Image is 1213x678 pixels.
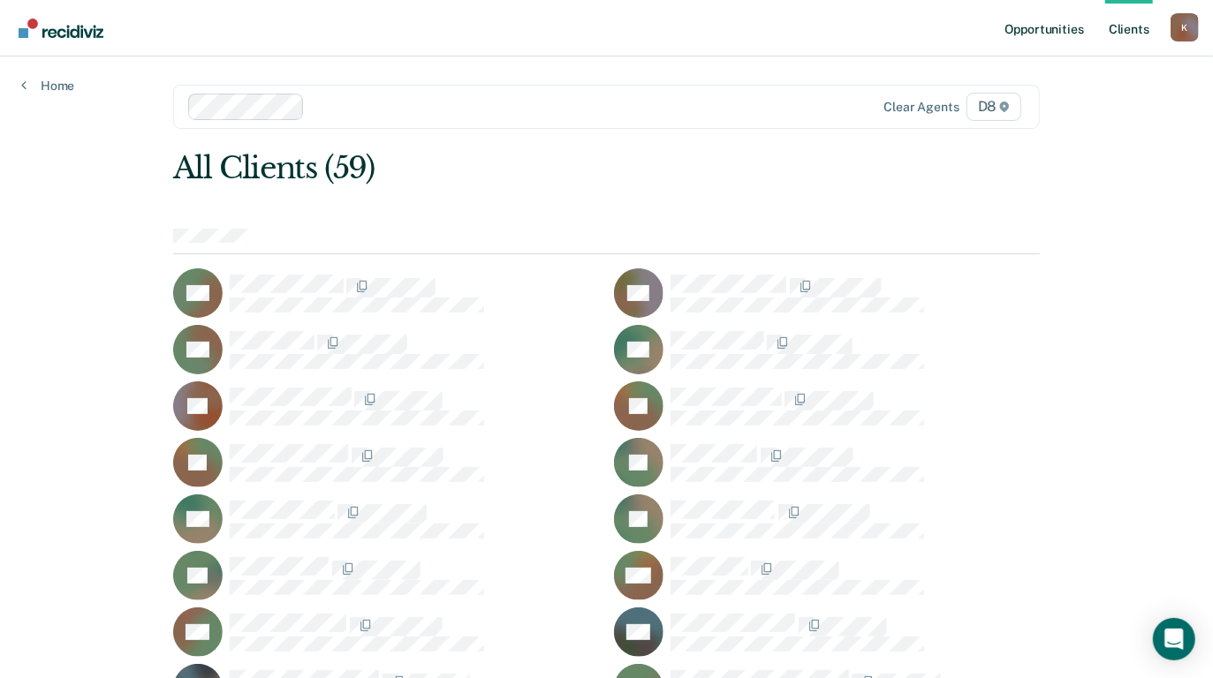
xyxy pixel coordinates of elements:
button: Profile dropdown button [1171,13,1199,41]
div: All Clients (59) [173,150,867,186]
a: Home [21,78,74,94]
img: Recidiviz [19,19,103,38]
div: K [1171,13,1199,41]
div: Clear agents [883,100,959,115]
div: Open Intercom Messenger [1153,618,1195,660]
span: D8 [967,93,1022,121]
